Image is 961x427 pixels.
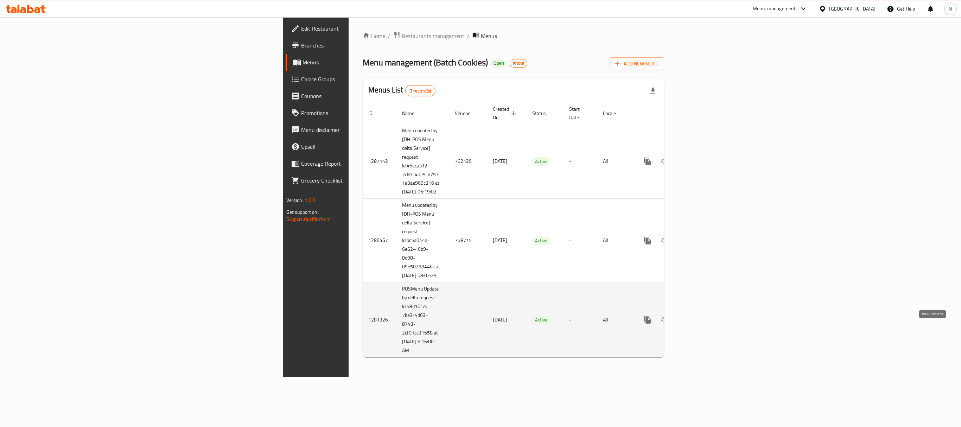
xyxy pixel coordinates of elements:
[491,60,507,66] span: Open
[510,60,527,66] span: Kitopi
[603,109,625,117] span: Locale
[639,232,656,249] button: more
[615,59,658,68] span: Add New Menu
[656,311,673,328] button: Change Status
[286,20,443,37] a: Edit Restaurant
[597,199,634,282] td: All
[829,5,876,13] div: [GEOGRAPHIC_DATA]
[532,158,550,166] span: Active
[301,41,438,50] span: Branches
[644,82,661,99] div: Export file
[363,103,712,358] table: enhanced table
[286,54,443,71] a: Menus
[455,109,479,117] span: Vendor
[569,105,589,122] span: Start Date
[406,88,435,94] span: 3 record(s)
[363,31,664,40] nav: breadcrumb
[305,196,316,205] span: 1.0.0
[301,75,438,83] span: Choice Groups
[301,142,438,151] span: Upsell
[564,124,597,199] td: -
[301,176,438,185] span: Grocery Checklist
[286,215,331,224] a: Support.OpsPlatform
[949,5,952,13] span: N
[493,105,518,122] span: Created On
[634,103,712,124] th: Actions
[301,24,438,33] span: Edit Restaurant
[301,126,438,134] span: Menu disclaimer
[597,282,634,357] td: All
[564,282,597,357] td: -
[405,85,436,96] div: Total records count
[286,88,443,104] a: Coupons
[286,71,443,88] a: Choice Groups
[753,5,796,13] div: Menu-management
[286,37,443,54] a: Branches
[493,236,507,245] span: [DATE]
[368,109,382,117] span: ID
[286,138,443,155] a: Upsell
[286,121,443,138] a: Menu disclaimer
[449,124,487,199] td: 762429
[467,32,470,40] li: /
[532,157,550,166] div: Active
[368,85,435,96] h2: Menus List
[286,155,443,172] a: Coverage Report
[303,58,438,66] span: Menus
[449,199,487,282] td: 758715
[639,153,656,170] button: more
[491,59,507,68] div: Open
[481,32,497,40] span: Menus
[402,109,424,117] span: Name
[610,57,664,70] button: Add New Menu
[301,159,438,168] span: Coverage Report
[639,311,656,328] button: more
[301,109,438,117] span: Promotions
[301,92,438,100] span: Coupons
[532,316,550,324] span: Active
[286,208,319,217] span: Get support on:
[493,315,507,324] span: [DATE]
[656,153,673,170] button: Change Status
[286,172,443,189] a: Grocery Checklist
[532,109,555,117] span: Status
[564,199,597,282] td: -
[286,104,443,121] a: Promotions
[286,196,304,205] span: Version:
[493,157,507,166] span: [DATE]
[532,237,550,245] span: Active
[597,124,634,199] td: All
